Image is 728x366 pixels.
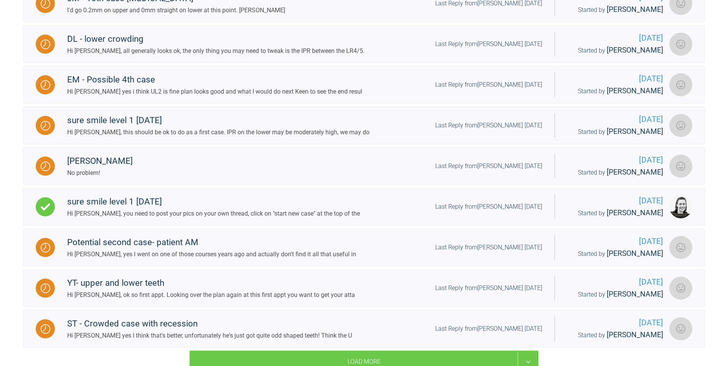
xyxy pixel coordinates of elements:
[67,209,360,219] div: Hi [PERSON_NAME], you need to post your pics on your own thread, click on "start new case" at the...
[435,120,542,130] div: Last Reply from [PERSON_NAME] [DATE]
[567,126,663,138] div: Started by
[23,147,705,185] a: Waiting[PERSON_NAME]No problem!Last Reply from[PERSON_NAME] [DATE][DATE]Started by [PERSON_NAME]A...
[607,249,663,258] span: [PERSON_NAME]
[669,73,692,96] img: Cathryn Sherlock
[567,195,663,207] span: [DATE]
[669,195,692,218] img: Kelly Toft
[567,113,663,126] span: [DATE]
[67,331,352,341] div: Hi [PERSON_NAME] yes I think that's better, unfortunately he's just got quite odd shaped teeth! T...
[67,249,356,259] div: Hi [PERSON_NAME], yes I went on one of those courses years ago and actually don't find it all tha...
[607,208,663,217] span: [PERSON_NAME]
[669,155,692,178] img: Angus MacNeil
[669,236,692,259] img: Chris Pritchard
[567,329,663,341] div: Started by
[41,40,50,49] img: Waiting
[607,46,663,54] span: [PERSON_NAME]
[41,202,50,212] img: Complete
[435,324,542,334] div: Last Reply from [PERSON_NAME] [DATE]
[67,290,355,300] div: Hi [PERSON_NAME], ok so first appt. Looking over the plan again at this first appt you want to ge...
[67,32,365,46] div: DL - lower crowding
[607,127,663,136] span: [PERSON_NAME]
[567,207,663,219] div: Started by
[67,127,370,137] div: Hi [PERSON_NAME], this should be ok to do as a first case. IPR on the lower may be moderately hig...
[567,235,663,248] span: [DATE]
[669,33,692,56] img: Cathryn Sherlock
[23,107,705,144] a: Waitingsure smile level 1 [DATE]Hi [PERSON_NAME], this should be ok to do as a first case. IPR on...
[567,73,663,85] span: [DATE]
[567,32,663,45] span: [DATE]
[435,80,542,90] div: Last Reply from [PERSON_NAME] [DATE]
[607,330,663,339] span: [PERSON_NAME]
[567,289,663,300] div: Started by
[67,87,362,97] div: Hi [PERSON_NAME] yes i think UL2 is fine plan looks good and what I would do next Keen to see the...
[41,162,50,171] img: Waiting
[67,46,365,56] div: Hi [PERSON_NAME], all generally looks ok, the only thing you may need to tweak is the IPR between...
[435,283,542,293] div: Last Reply from [PERSON_NAME] [DATE]
[67,168,133,178] div: No problem!
[567,85,663,97] div: Started by
[23,310,705,348] a: WaitingST - Crowded case with recessionHi [PERSON_NAME] yes I think that's better, unfortunately ...
[607,86,663,95] span: [PERSON_NAME]
[607,5,663,14] span: [PERSON_NAME]
[41,80,50,90] img: Waiting
[567,276,663,289] span: [DATE]
[669,114,692,137] img: Amna Sajad
[607,168,663,176] span: [PERSON_NAME]
[567,248,663,260] div: Started by
[607,290,663,298] span: [PERSON_NAME]
[67,73,362,87] div: EM - Possible 4th case
[67,195,360,209] div: sure smile level 1 [DATE]
[669,277,692,300] img: Emma Khushal
[67,154,133,168] div: [PERSON_NAME]
[567,4,663,16] div: Started by
[567,317,663,329] span: [DATE]
[669,317,692,340] img: Cathryn Sherlock
[23,229,705,266] a: WaitingPotential second case- patient AMHi [PERSON_NAME], yes I went on one of those courses year...
[435,39,542,49] div: Last Reply from [PERSON_NAME] [DATE]
[23,66,705,104] a: WaitingEM - Possible 4th caseHi [PERSON_NAME] yes i think UL2 is fine plan looks good and what I ...
[67,317,352,331] div: ST - Crowded case with recession
[23,269,705,307] a: WaitingYT- upper and lower teethHi [PERSON_NAME], ok so first appt. Looking over the plan again a...
[23,25,705,63] a: WaitingDL - lower crowdingHi [PERSON_NAME], all generally looks ok, the only thing you may need t...
[567,167,663,178] div: Started by
[41,284,50,293] img: Waiting
[41,243,50,252] img: Waiting
[435,202,542,212] div: Last Reply from [PERSON_NAME] [DATE]
[567,154,663,167] span: [DATE]
[23,188,705,226] a: Completesure smile level 1 [DATE]Hi [PERSON_NAME], you need to post your pics on your own thread,...
[41,324,50,334] img: Waiting
[67,236,356,249] div: Potential second case- patient AM
[567,45,663,56] div: Started by
[67,5,285,15] div: I'd go 0.2mm on upper and 0mm straight on lower at this point. [PERSON_NAME]
[435,242,542,252] div: Last Reply from [PERSON_NAME] [DATE]
[67,276,355,290] div: YT- upper and lower teeth
[41,121,50,130] img: Waiting
[67,114,370,127] div: sure smile level 1 [DATE]
[435,161,542,171] div: Last Reply from [PERSON_NAME] [DATE]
